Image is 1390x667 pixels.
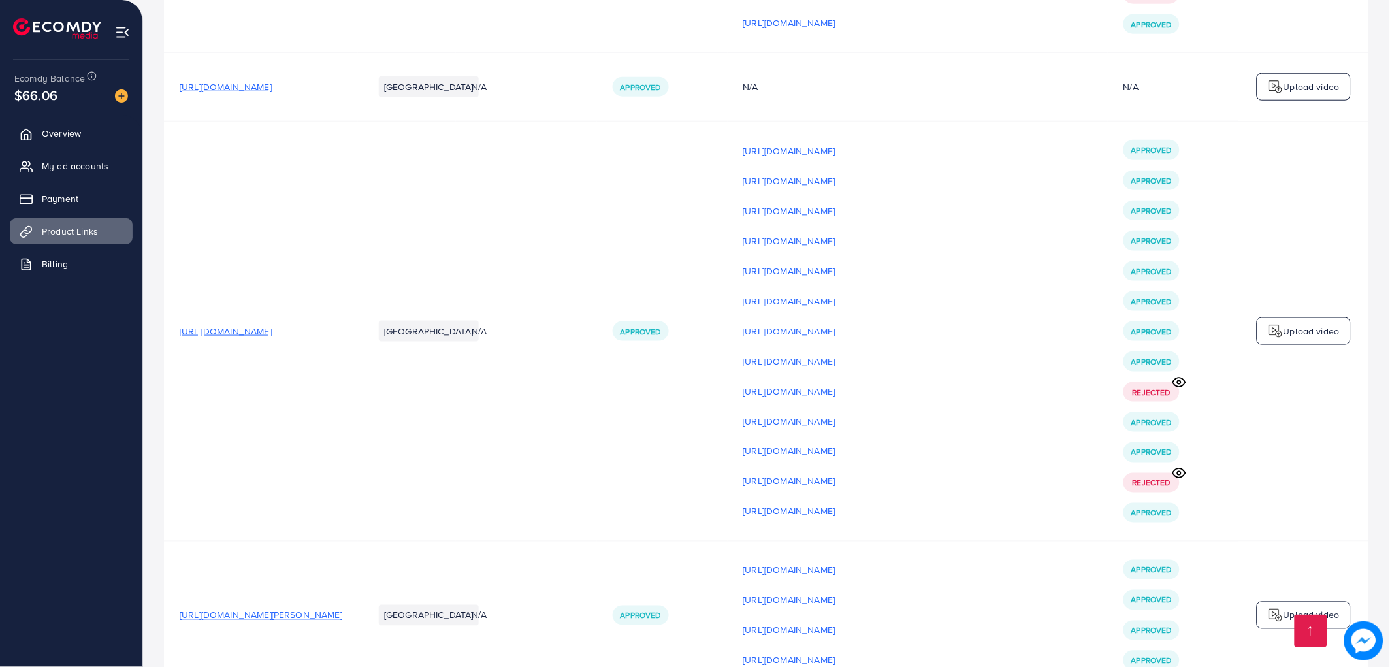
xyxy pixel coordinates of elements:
span: Ecomdy Balance [14,72,85,85]
div: N/A [1123,80,1139,93]
span: Approved [1131,447,1172,458]
img: logo [1268,79,1284,95]
p: [URL][DOMAIN_NAME] [743,263,835,279]
span: Approved [1131,417,1172,428]
a: My ad accounts [10,153,133,179]
p: [URL][DOMAIN_NAME] [743,444,835,459]
span: Rejected [1133,478,1171,489]
a: Billing [10,251,133,277]
li: [GEOGRAPHIC_DATA] [379,321,479,342]
p: [URL][DOMAIN_NAME] [743,504,835,519]
span: Rejected [1133,387,1171,398]
p: [URL][DOMAIN_NAME] [743,353,835,369]
span: [URL][DOMAIN_NAME] [180,80,272,93]
span: N/A [472,609,487,622]
p: [URL][DOMAIN_NAME] [743,233,835,249]
span: Approved [1131,19,1172,30]
p: [URL][DOMAIN_NAME] [743,623,835,638]
span: Approved [1131,356,1172,367]
a: Overview [10,120,133,146]
span: Approved [1131,205,1172,216]
span: Overview [42,127,81,140]
div: N/A [743,80,1092,93]
span: My ad accounts [42,159,108,172]
p: [URL][DOMAIN_NAME] [743,293,835,309]
p: Upload video [1284,323,1340,339]
span: Approved [621,610,661,621]
span: Approved [1131,508,1172,519]
a: Payment [10,186,133,212]
span: Approved [1131,564,1172,576]
span: Approved [1131,235,1172,246]
p: [URL][DOMAIN_NAME] [743,173,835,189]
span: Approved [1131,326,1172,337]
span: $66.06 [14,86,57,105]
span: Payment [42,192,78,205]
img: logo [13,18,101,39]
img: image [1347,624,1382,659]
span: [URL][DOMAIN_NAME][PERSON_NAME] [180,609,342,622]
p: [URL][DOMAIN_NAME] [743,203,835,219]
img: menu [115,25,130,40]
p: [URL][DOMAIN_NAME] [743,474,835,489]
img: logo [1268,323,1284,339]
span: Approved [1131,625,1172,636]
p: Upload video [1284,79,1340,95]
p: [URL][DOMAIN_NAME] [743,562,835,578]
p: Upload video [1284,608,1340,623]
span: Approved [621,326,661,337]
span: Approved [1131,144,1172,155]
span: Approved [621,82,661,93]
li: [GEOGRAPHIC_DATA] [379,605,479,626]
span: Billing [42,257,68,270]
p: [URL][DOMAIN_NAME] [743,15,835,31]
p: [URL][DOMAIN_NAME] [743,383,835,399]
span: N/A [472,80,487,93]
span: [URL][DOMAIN_NAME] [180,325,272,338]
span: Product Links [42,225,98,238]
span: Approved [1131,296,1172,307]
span: N/A [472,325,487,338]
img: logo [1268,608,1284,623]
a: Product Links [10,218,133,244]
p: [URL][DOMAIN_NAME] [743,414,835,429]
span: Approved [1131,266,1172,277]
p: [URL][DOMAIN_NAME] [743,323,835,339]
p: [URL][DOMAIN_NAME] [743,143,835,159]
img: image [115,89,128,103]
span: Approved [1131,175,1172,186]
li: [GEOGRAPHIC_DATA] [379,76,479,97]
span: Approved [1131,655,1172,666]
p: [URL][DOMAIN_NAME] [743,593,835,608]
span: Approved [1131,594,1172,606]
